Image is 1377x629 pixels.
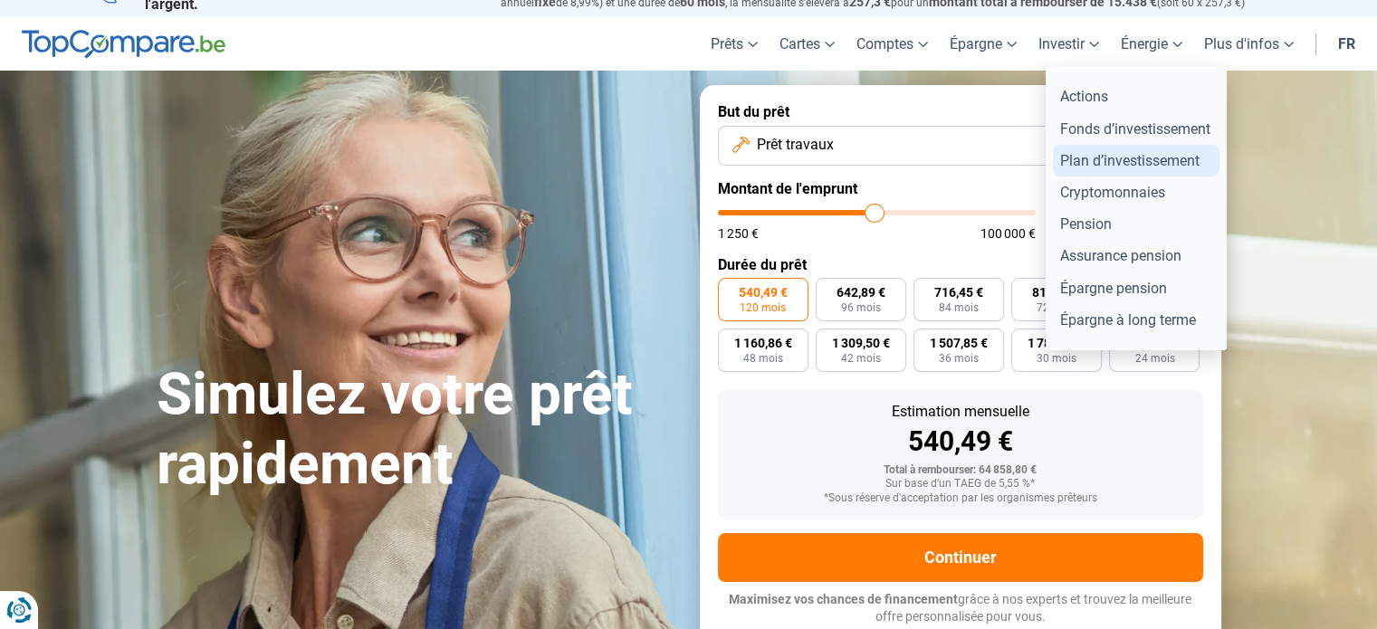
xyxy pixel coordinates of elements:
[739,286,788,299] span: 540,49 €
[1193,17,1305,71] a: Plus d'infos
[1053,240,1219,272] a: Assurance pension
[718,180,1203,197] label: Montant de l'emprunt
[718,126,1203,166] button: Prêt travaux
[1053,81,1219,112] a: Actions
[22,30,225,59] img: TopCompare
[718,533,1203,582] button: Continuer
[1053,208,1219,240] a: Pension
[732,428,1189,455] div: 540,49 €
[846,17,939,71] a: Comptes
[980,227,1036,240] span: 100 000 €
[1134,353,1174,364] span: 24 mois
[841,353,881,364] span: 42 mois
[1053,304,1219,336] a: Épargne à long terme
[757,135,834,155] span: Prêt travaux
[832,337,890,349] span: 1 309,50 €
[157,360,678,500] h1: Simulez votre prêt rapidement
[1037,302,1076,313] span: 72 mois
[1028,17,1110,71] a: Investir
[740,302,786,313] span: 120 mois
[732,464,1189,477] div: Total à rembourser: 64 858,80 €
[718,103,1203,120] label: But du prêt
[1110,17,1193,71] a: Énergie
[718,256,1203,273] label: Durée du prêt
[1053,145,1219,176] a: Plan d’investissement
[732,492,1189,505] div: *Sous réserve d'acceptation par les organismes prêteurs
[1053,272,1219,304] a: Épargne pension
[930,337,988,349] span: 1 507,85 €
[729,592,958,606] span: Maximisez vos chances de financement
[1053,113,1219,145] a: Fonds d’investissement
[743,353,783,364] span: 48 mois
[1053,176,1219,208] a: Cryptomonnaies
[1028,337,1085,349] span: 1 785,74 €
[769,17,846,71] a: Cartes
[939,302,979,313] span: 84 mois
[837,286,885,299] span: 642,89 €
[1037,353,1076,364] span: 30 mois
[732,478,1189,491] div: Sur base d'un TAEG de 5,55 %*
[1032,286,1081,299] span: 814,88 €
[1327,17,1366,71] a: fr
[841,302,881,313] span: 96 mois
[939,17,1028,71] a: Épargne
[718,227,759,240] span: 1 250 €
[718,591,1203,626] p: grâce à nos experts et trouvez la meilleure offre personnalisée pour vous.
[732,405,1189,419] div: Estimation mensuelle
[939,353,979,364] span: 36 mois
[934,286,983,299] span: 716,45 €
[700,17,769,71] a: Prêts
[734,337,792,349] span: 1 160,86 €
